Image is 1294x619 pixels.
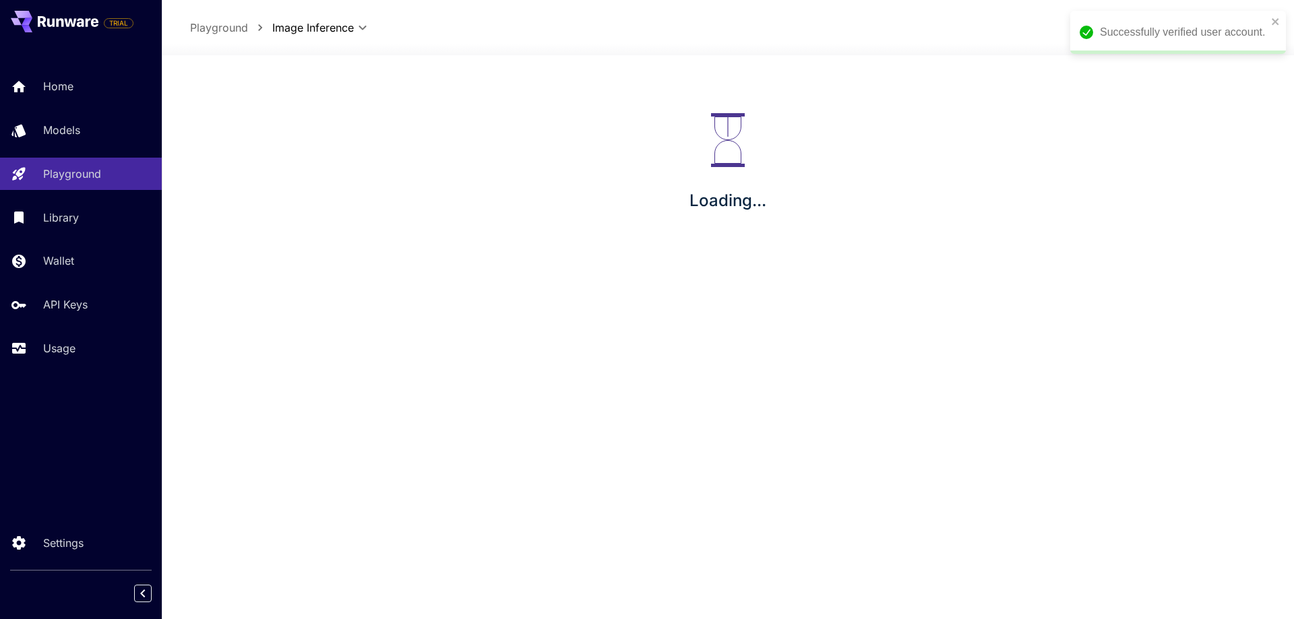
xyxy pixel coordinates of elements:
p: Wallet [43,253,74,269]
span: Add your payment card to enable full platform functionality. [104,15,133,31]
div: Successfully verified user account. [1100,24,1267,40]
p: Usage [43,340,75,356]
button: close [1271,16,1281,27]
span: Image Inference [272,20,354,36]
a: Playground [190,20,248,36]
p: API Keys [43,296,88,313]
p: Library [43,209,79,226]
p: Loading... [689,189,766,213]
p: Home [43,78,73,94]
button: Collapse sidebar [134,585,152,602]
p: Settings [43,535,84,551]
p: Models [43,122,80,138]
nav: breadcrumb [190,20,272,36]
span: TRIAL [104,18,133,28]
div: Collapse sidebar [144,581,162,606]
p: Playground [43,166,101,182]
